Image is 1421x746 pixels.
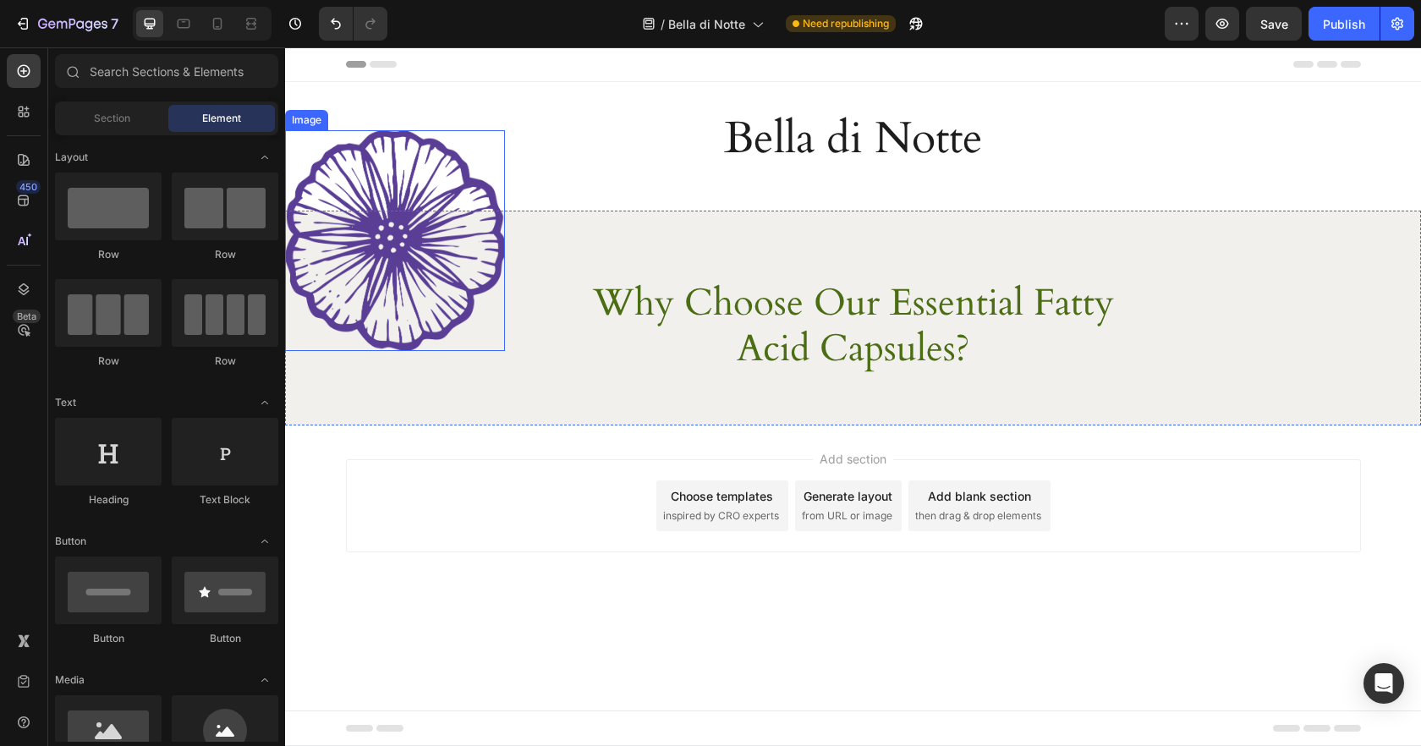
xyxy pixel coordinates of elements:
[1246,7,1302,41] button: Save
[1323,15,1365,33] div: Publish
[55,672,85,688] span: Media
[251,144,278,171] span: Toggle open
[251,666,278,694] span: Toggle open
[55,247,162,262] div: Row
[803,16,889,31] span: Need republishing
[55,492,162,507] div: Heading
[111,14,118,34] p: 7
[55,54,278,88] input: Search Sections & Elements
[94,111,130,126] span: Section
[251,528,278,555] span: Toggle open
[172,492,278,507] div: Text Block
[319,7,387,41] div: Undo/Redo
[378,461,494,476] span: inspired by CRO experts
[7,7,126,41] button: 7
[661,15,665,33] span: /
[55,395,76,410] span: Text
[1309,7,1380,41] button: Publish
[251,389,278,416] span: Toggle open
[285,47,1421,746] iframe: Design area
[55,534,86,549] span: Button
[202,111,241,126] span: Element
[172,247,278,262] div: Row
[13,310,41,323] div: Beta
[172,631,278,646] div: Button
[16,180,41,194] div: 450
[386,440,488,458] div: Choose templates
[1363,663,1404,704] div: Open Intercom Messenger
[528,403,608,420] span: Add section
[55,150,88,165] span: Layout
[630,461,756,476] span: then drag & drop elements
[55,354,162,369] div: Row
[172,354,278,369] div: Row
[518,440,607,458] div: Generate layout
[1260,17,1288,31] span: Save
[643,440,746,458] div: Add blank section
[55,631,162,646] div: Button
[517,461,607,476] span: from URL or image
[668,15,745,33] span: Bella di Notte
